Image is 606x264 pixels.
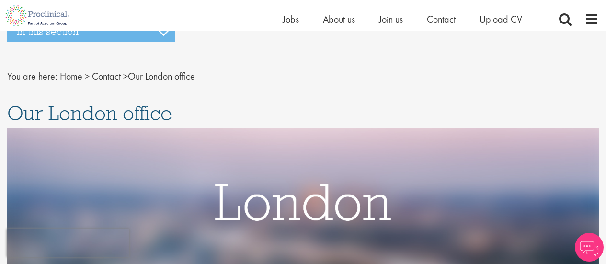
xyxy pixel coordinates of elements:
[60,70,195,82] span: Our London office
[480,13,522,25] a: Upload CV
[7,100,172,126] span: Our London office
[323,13,355,25] a: About us
[60,70,82,82] a: breadcrumb link to Home
[427,13,456,25] a: Contact
[123,70,128,82] span: >
[7,70,57,82] span: You are here:
[7,22,175,42] h3: In this section
[92,70,121,82] a: breadcrumb link to Contact
[283,13,299,25] a: Jobs
[7,229,129,257] iframe: reCAPTCHA
[85,70,90,82] span: >
[575,233,604,262] img: Chatbot
[379,13,403,25] a: Join us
